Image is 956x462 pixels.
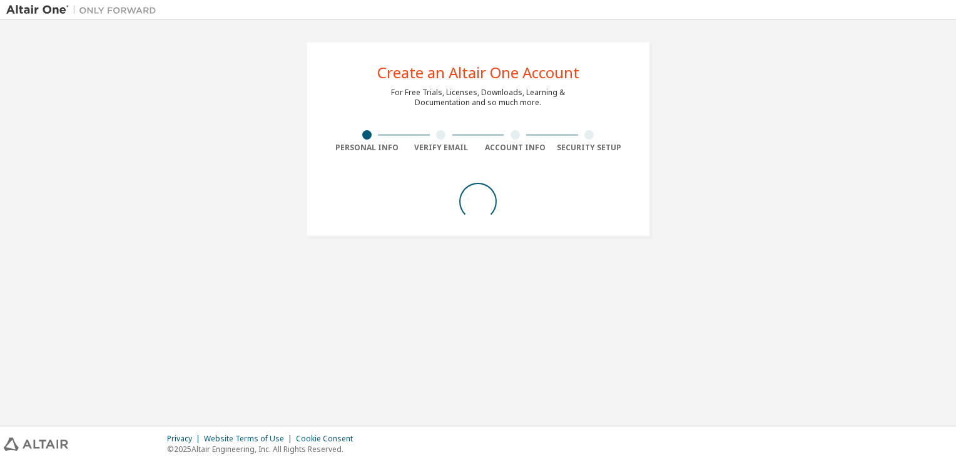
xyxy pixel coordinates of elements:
[391,88,565,108] div: For Free Trials, Licenses, Downloads, Learning & Documentation and so much more.
[4,438,68,451] img: altair_logo.svg
[377,65,579,80] div: Create an Altair One Account
[6,4,163,16] img: Altair One
[552,143,627,153] div: Security Setup
[296,434,360,444] div: Cookie Consent
[167,434,204,444] div: Privacy
[330,143,404,153] div: Personal Info
[478,143,552,153] div: Account Info
[204,434,296,444] div: Website Terms of Use
[404,143,479,153] div: Verify Email
[167,444,360,454] p: © 2025 Altair Engineering, Inc. All Rights Reserved.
